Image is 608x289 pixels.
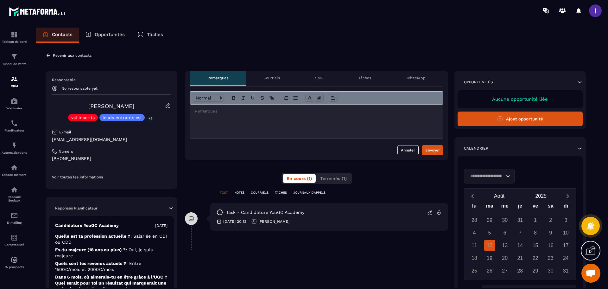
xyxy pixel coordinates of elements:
p: No responsable yet [61,86,98,91]
div: 10 [560,227,571,238]
a: formationformationTunnel de vente [2,48,27,70]
div: 29 [530,265,541,276]
p: Planificateur [2,129,27,132]
button: Previous month [467,192,478,200]
p: Opportunités [95,32,125,37]
p: Tableau de bord [2,40,27,43]
p: Es-tu majeure (18 ans ou plus) ? [55,247,168,259]
button: Ajout opportunité [458,112,583,126]
button: Open years overlay [520,190,562,202]
div: ve [528,202,543,213]
p: Aucune opportunité liée [464,96,576,102]
button: Next month [562,192,573,200]
p: JOURNAUX D'APPELS [293,190,326,195]
div: 15 [530,240,541,251]
p: Courriels [263,75,280,80]
div: di [558,202,573,213]
a: Contacts [36,28,79,43]
a: automationsautomationsWebinaire [2,93,27,115]
span: En cours (1) [287,176,312,181]
img: logo [9,6,66,17]
a: schedulerschedulerPlanificateur [2,115,27,137]
p: [PHONE_NUMBER] [52,156,171,162]
div: 22 [530,253,541,264]
img: email [10,212,18,219]
img: automations [10,97,18,105]
p: Réponses Planificateur [55,206,98,211]
div: 19 [484,253,495,264]
a: formationformationTableau de bord [2,26,27,48]
div: 7 [515,227,526,238]
a: accountantaccountantComptabilité [2,229,27,251]
div: 20 [499,253,510,264]
div: 3 [560,215,571,226]
div: 28 [515,265,526,276]
p: COURRIELS [251,190,269,195]
p: leads entrants vsl [103,115,142,120]
a: Ouvrir le chat [581,264,600,283]
p: SMS [315,75,323,80]
div: Calendar wrapper [467,202,573,276]
div: je [512,202,528,213]
div: 18 [469,253,480,264]
div: 30 [499,215,510,226]
button: Envoyer [422,145,443,155]
p: Calendrier [464,146,488,151]
div: 9 [545,227,556,238]
p: CRM [2,84,27,88]
div: 8 [530,227,541,238]
p: task - Candidature YouGC Academy [226,209,304,215]
a: Opportunités [79,28,131,43]
p: vsl inscrits [71,115,95,120]
div: 21 [515,253,526,264]
p: [DATE] [155,223,168,228]
div: 31 [515,215,526,226]
div: 28 [469,215,480,226]
p: E-mailing [2,221,27,224]
p: [PERSON_NAME] [258,219,289,224]
a: emailemailE-mailing [2,207,27,229]
p: Comptabilité [2,243,27,247]
p: TÂCHES [275,190,287,195]
div: 5 [484,227,495,238]
p: E-mail [59,130,71,135]
div: ma [482,202,497,213]
p: Voir toutes les informations [52,175,171,180]
img: automations [10,164,18,171]
p: +2 [146,115,155,122]
img: automations [10,256,18,264]
img: formation [10,31,18,38]
div: 4 [469,227,480,238]
div: sa [543,202,558,213]
div: 17 [560,240,571,251]
img: formation [10,75,18,83]
div: 23 [545,253,556,264]
a: social-networksocial-networkRéseaux Sociaux [2,181,27,207]
img: social-network [10,186,18,194]
p: Revenir aux contacts [53,53,92,58]
p: Automatisations [2,151,27,154]
p: Remarques [207,75,228,80]
a: [PERSON_NAME] [88,103,134,109]
p: Opportunités [464,80,493,85]
div: 16 [545,240,556,251]
img: automations [10,142,18,149]
p: Webinaire [2,106,27,110]
input: Search for option [468,173,504,180]
p: TOUT [220,190,228,195]
p: NOTES [234,190,244,195]
button: Open months overlay [478,190,520,202]
p: Contacts [52,32,73,37]
div: Search for option [464,169,515,183]
div: 12 [484,240,495,251]
p: Quelle est ta profession actuelle ? [55,233,168,245]
div: lu [467,202,482,213]
span: Terminés (1) [320,176,347,181]
a: formationformationCRM [2,70,27,93]
p: Numéro [59,149,73,154]
a: automationsautomationsAutomatisations [2,137,27,159]
div: Calendar days [467,215,573,276]
div: Envoyer [425,147,440,153]
p: Candidature YouGC Academy [55,222,119,228]
p: Quels sont tes revenus actuels ? [55,260,168,273]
